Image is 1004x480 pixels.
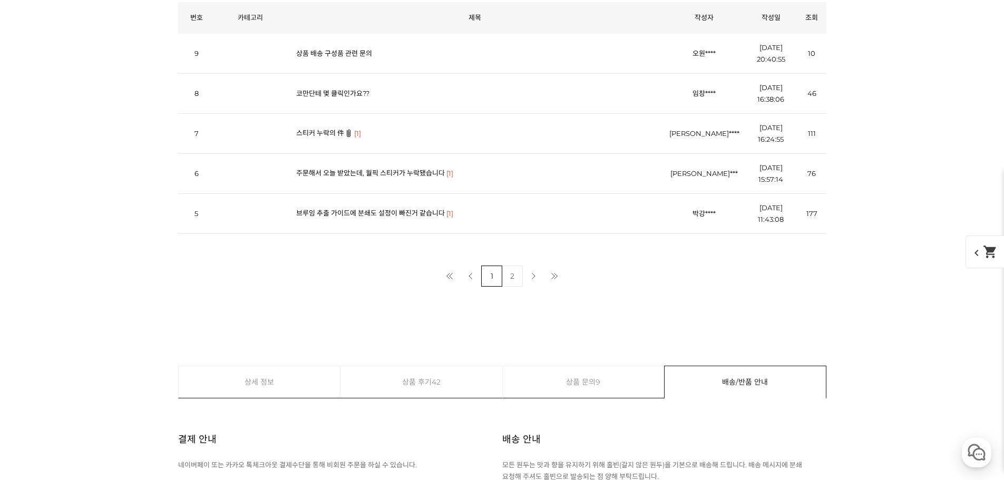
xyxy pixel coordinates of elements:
th: 조회 [797,2,826,34]
td: 111 [797,113,826,153]
a: 배송/반품 안내 [665,366,826,398]
a: 설정 [136,334,202,360]
td: 10 [797,34,826,74]
span: 홈 [33,350,40,358]
a: 이전 페이지 [460,266,481,287]
a: 주문해서 오늘 받았는데, 월픽 스티커가 누락됐습니다 [296,169,445,177]
a: 스티커 누락의 件 [296,129,344,137]
th: 작성일 [745,2,797,34]
td: 76 [797,153,826,193]
a: 다음 페이지 [523,266,544,287]
span: [1] [446,208,453,219]
td: 5 [178,193,215,233]
th: 번호 [178,2,215,34]
th: 작성자 [664,2,745,34]
a: 상품 문의9 [503,366,665,398]
span: [1] [354,128,361,139]
td: [DATE] 16:24:55 [745,113,797,153]
span: 설정 [163,350,176,358]
a: 상세 정보 [179,366,340,398]
td: 9 [178,34,215,74]
td: 6 [178,153,215,193]
th: 제목 [286,2,664,34]
a: 상품 후기42 [340,366,502,398]
span: 대화 [96,350,109,359]
td: [PERSON_NAME]*** [664,153,745,193]
a: 대화 [70,334,136,360]
a: 홈 [3,334,70,360]
a: 2 [502,266,523,287]
h2: 배송 안내 [502,420,541,459]
a: 코만단테 몇 클릭인가요?? [296,89,369,97]
td: 8 [178,73,215,113]
td: [DATE] 16:38:06 [745,73,797,113]
a: 첫 페이지 [439,266,460,287]
th: 카테고리 [215,2,286,34]
span: [1] [446,168,453,179]
td: [DATE] 11:43:08 [745,193,797,233]
a: 1 [481,266,502,287]
h2: 결제 안내 [178,420,217,459]
td: [DATE] 15:57:14 [745,153,797,193]
a: 상품 배송 구성품 관련 문의 [296,49,372,57]
mat-icon: shopping_cart [983,244,998,259]
td: 46 [797,73,826,113]
span: 9 [596,366,600,398]
td: [DATE] 20:40:55 [745,34,797,74]
a: 브루잉 추출 가이드에 분쇄도 설정이 빠진거 같습니다 [296,209,445,217]
img: 파일첨부 [346,130,352,137]
td: 177 [797,193,826,233]
td: 7 [178,113,215,153]
span: 42 [432,366,441,398]
a: 마지막 페이지 [544,266,565,287]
